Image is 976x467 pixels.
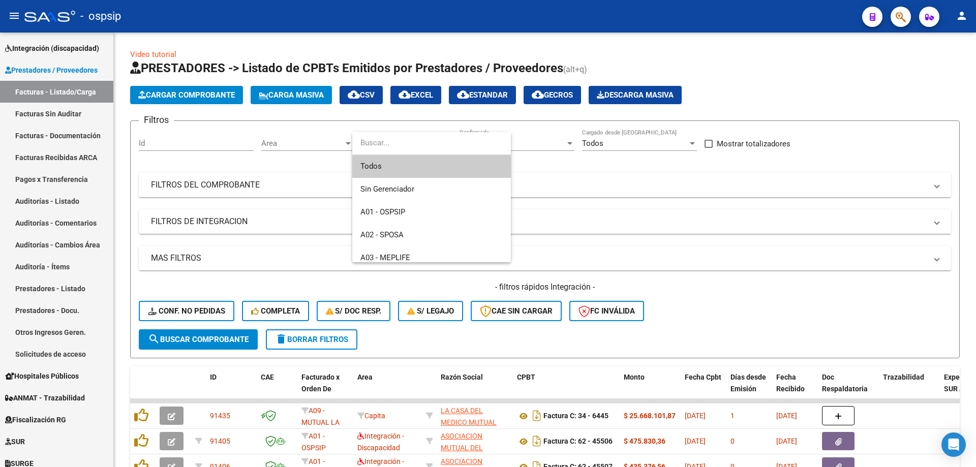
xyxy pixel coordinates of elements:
[941,432,966,457] div: Open Intercom Messenger
[360,155,503,178] span: Todos
[360,184,414,194] span: Sin Gerenciador
[360,230,404,239] span: A02 - SPOSA
[352,132,511,154] input: dropdown search
[360,253,410,262] span: A03 - MEPLIFE
[360,207,405,216] span: A01 - OSPSIP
